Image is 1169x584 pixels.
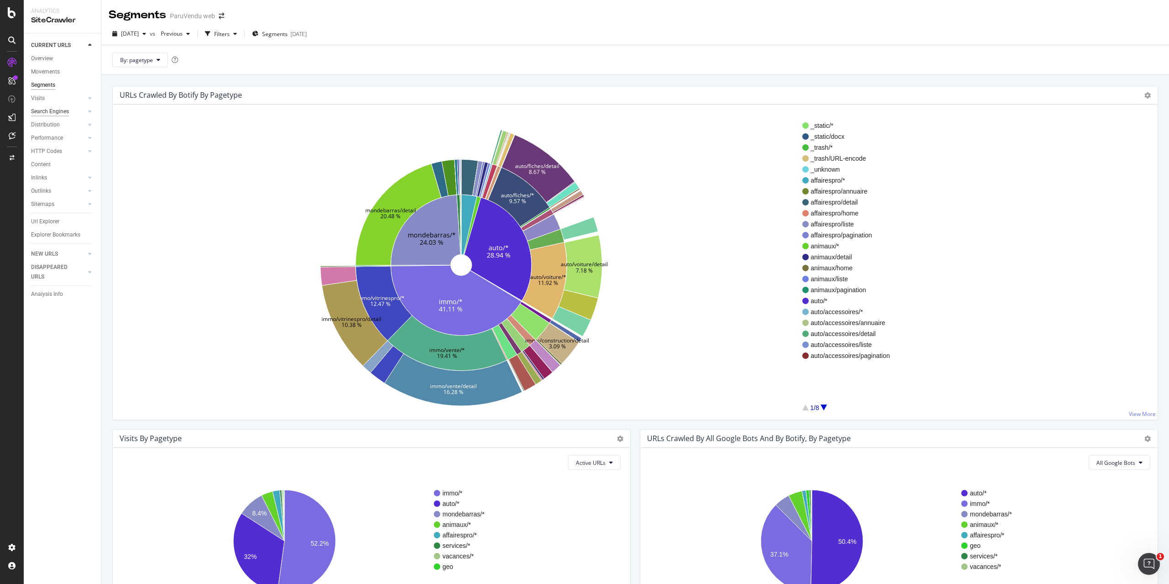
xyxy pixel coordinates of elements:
[811,263,890,273] span: animaux/home
[214,30,230,38] div: Filters
[109,26,150,41] button: [DATE]
[170,11,215,21] div: ParuVendu web
[525,336,589,344] text: immo/construction/detail
[439,297,463,306] text: immo/*
[31,41,71,50] div: CURRENT URLS
[811,274,890,284] span: animaux/liste
[120,56,153,64] span: By: pagetype
[31,160,95,169] a: Content
[31,230,95,240] a: Explorer Bookmarks
[31,120,60,130] div: Distribution
[244,553,257,561] text: 32%
[442,510,484,518] text: mondebarras/*
[970,552,998,560] text: services/*
[442,521,471,528] text: animaux/*
[109,7,166,23] div: Segments
[1144,92,1151,99] i: Options
[515,162,559,170] text: auto/fiches/detail
[811,154,890,163] span: _trash/URL-encode
[150,30,157,37] span: vs
[838,538,857,545] text: 50.4%
[31,133,63,143] div: Performance
[31,249,58,259] div: NEW URLS
[252,510,267,517] text: 8.4%
[811,351,890,360] span: auto/accessoires/pagination
[157,26,194,41] button: Previous
[770,551,789,558] text: 37.1%
[31,147,85,156] a: HTTP Codes
[617,436,623,442] i: Options
[1089,455,1150,470] button: All Google Bots
[31,15,94,26] div: SiteCrawler
[811,198,890,207] span: affairespro/detail
[31,217,59,226] div: Url Explorer
[420,237,443,246] text: 24.03 %
[31,67,60,77] div: Movements
[1157,553,1164,560] span: 1
[811,253,890,262] span: animaux/detail
[970,531,1005,539] text: affairespro/*
[970,542,981,549] text: geo
[811,329,890,338] span: auto/accessoires/detail
[31,147,62,156] div: HTTP Codes
[31,107,69,116] div: Search Engines
[487,250,511,259] text: 28.94 %
[437,352,457,360] text: 19.41 %
[430,382,477,390] text: immo/vente/detail
[501,191,534,199] text: auto/fiches/*
[31,186,85,196] a: Outlinks
[1138,553,1160,575] iframe: Intercom live chat
[31,173,47,183] div: Inlinks
[380,212,400,220] text: 20.48 %
[31,80,95,90] a: Segments
[811,176,890,185] span: affairespro/*
[811,165,890,174] span: _unknown
[811,296,890,305] span: auto/*
[365,206,416,214] text: mondebarras/detail
[31,133,85,143] a: Performance
[443,388,463,396] text: 16.28 %
[31,200,54,209] div: Sitemaps
[31,107,85,116] a: Search Engines
[120,89,242,101] h4: URLs Crawled By Botify By pagetype
[31,249,85,259] a: NEW URLS
[31,186,51,196] div: Outlinks
[157,30,183,37] span: Previous
[811,220,890,229] span: affairespro/liste
[31,173,85,183] a: Inlinks
[31,200,85,209] a: Sitemaps
[1144,436,1151,442] i: Options
[31,230,80,240] div: Explorer Bookmarks
[31,67,95,77] a: Movements
[290,30,307,38] div: [DATE]
[811,143,890,152] span: _trash/*
[1129,410,1156,418] a: View More
[248,26,311,41] button: Segments[DATE]
[811,318,890,327] span: auto/accessoires/annuaire
[811,285,890,295] span: animaux/pagination
[811,209,890,218] span: affairespro/home
[442,500,459,507] text: auto/*
[31,7,94,15] div: Analytics
[568,455,621,470] button: Active URLs
[529,168,546,176] text: 8.67 %
[112,53,168,67] button: By: pagetype
[576,266,593,274] text: 7.18 %
[356,294,405,301] text: immo/vitrinespro/*
[970,521,999,528] text: animaux/*
[811,307,890,316] span: auto/accessoires/*
[811,242,890,251] span: animaux/*
[31,41,85,50] a: CURRENT URLS
[811,187,890,196] span: affairespro/annuaire
[311,540,329,547] text: 52.2%
[811,231,890,240] span: affairespro/pagination
[576,459,606,467] span: Active URLs
[439,305,463,313] text: 41.11 %
[810,403,819,412] div: 1/8
[262,30,288,38] span: Segments
[561,260,608,268] text: auto/voiture/detail
[31,54,95,63] a: Overview
[31,263,77,282] div: DISAPPEARED URLS
[970,500,990,507] text: immo/*
[429,346,465,353] text: immo/vente/*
